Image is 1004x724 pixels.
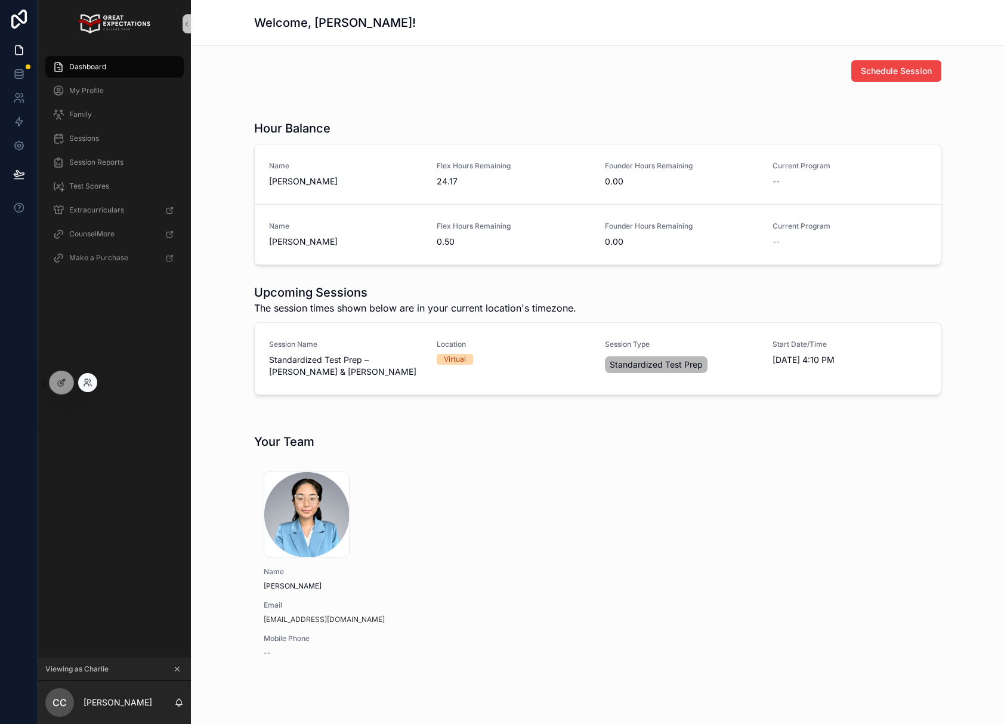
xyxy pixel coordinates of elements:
span: Location [437,340,591,349]
span: 24.17 [437,175,591,187]
button: Schedule Session [851,60,941,82]
a: CounselMore [45,223,184,245]
span: Founder Hours Remaining [605,161,759,171]
a: My Profile [45,80,184,101]
span: Session Type [605,340,759,349]
h1: Your Team [254,433,314,450]
span: Family [69,110,92,119]
span: Extracurriculars [69,205,124,215]
h1: Upcoming Sessions [254,284,576,301]
span: Viewing as Charlie [45,664,109,674]
span: CounselMore [69,229,115,239]
span: Make a Purchase [69,253,128,263]
span: Dashboard [69,62,106,72]
span: Test Scores [69,181,109,191]
span: Standardized Test Prep – [PERSON_NAME] & [PERSON_NAME] [269,354,423,378]
span: Standardized Test Prep [610,359,703,371]
img: App logo [79,14,150,33]
span: Flex Hours Remaining [437,161,591,171]
span: Name [269,221,423,231]
h1: Welcome, [PERSON_NAME]! [254,14,416,31]
span: Flex Hours Remaining [437,221,591,231]
span: Current Program [773,221,926,231]
span: The session times shown below are in your current location's timezone. [254,301,576,315]
span: Name [269,161,423,171]
a: Test Scores [45,175,184,197]
span: 0.50 [437,236,591,248]
span: Start Date/Time [773,340,926,349]
span: Name [264,567,474,577]
span: [PERSON_NAME] [269,236,423,248]
p: [PERSON_NAME] [84,697,152,708]
span: -- [264,648,271,658]
span: Sessions [69,134,99,143]
span: 0.00 [605,236,759,248]
span: Founder Hours Remaining [605,221,759,231]
a: [EMAIL_ADDRESS][DOMAIN_NAME] [264,615,385,624]
span: Session Name [269,340,423,349]
div: scrollable content [38,48,191,284]
a: Make a Purchase [45,247,184,269]
div: Virtual [444,354,466,365]
a: Sessions [45,128,184,149]
span: [PERSON_NAME] [269,175,423,187]
a: Extracurriculars [45,199,184,221]
span: -- [773,236,780,248]
span: My Profile [69,86,104,95]
span: [DATE] 4:10 PM [773,354,926,366]
span: Session Reports [69,158,123,167]
span: 0.00 [605,175,759,187]
h1: Hour Balance [254,120,330,137]
a: Dashboard [45,56,184,78]
span: CC [52,695,67,710]
a: Session Reports [45,152,184,173]
span: Current Program [773,161,926,171]
span: Mobile Phone [264,634,474,643]
span: Email [264,600,474,610]
a: Family [45,104,184,125]
span: -- [773,175,780,187]
span: [PERSON_NAME] [264,581,474,591]
span: Schedule Session [861,65,932,77]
